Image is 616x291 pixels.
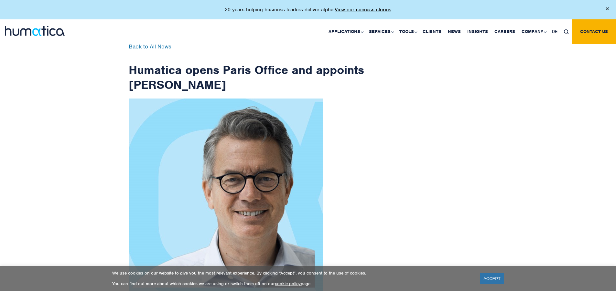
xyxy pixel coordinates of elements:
p: 20 years helping business leaders deliver alpha. [225,6,391,13]
img: logo [5,26,65,36]
a: Tools [396,19,419,44]
a: Applications [325,19,366,44]
span: DE [552,29,557,34]
p: You can find out more about which cookies we are using or switch them off on our page. [112,281,472,286]
a: DE [549,19,561,44]
a: Insights [464,19,491,44]
a: Services [366,19,396,44]
a: Company [518,19,549,44]
a: View our success stories [335,6,391,13]
a: cookie policy [275,281,301,286]
a: ACCEPT [480,273,504,284]
img: search_icon [564,29,569,34]
a: News [445,19,464,44]
a: Careers [491,19,518,44]
a: Contact us [572,19,616,44]
a: Clients [419,19,445,44]
h1: Humatica opens Paris Office and appoints [PERSON_NAME] [129,44,365,92]
a: Back to All News [129,43,171,50]
p: We use cookies on our website to give you the most relevant experience. By clicking “Accept”, you... [112,270,472,276]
